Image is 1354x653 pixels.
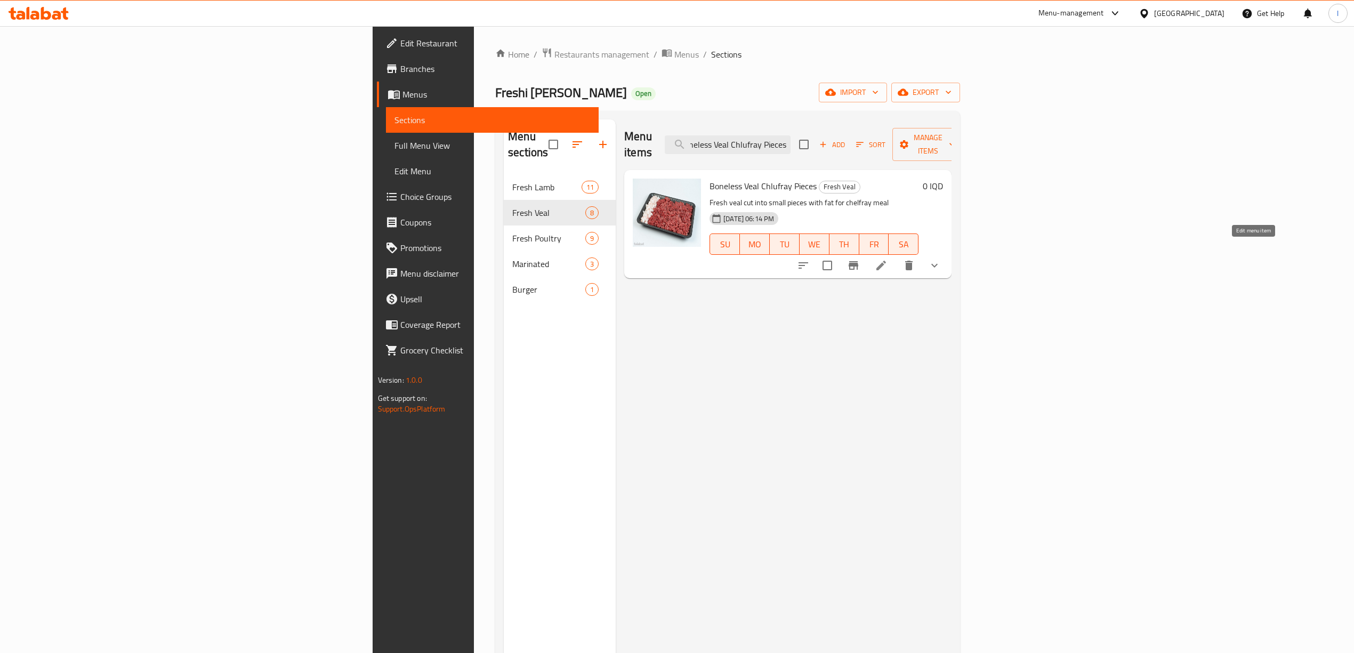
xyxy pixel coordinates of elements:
[377,261,599,286] a: Menu disclaimer
[633,179,701,247] img: Boneless Veal Chlufray Pieces
[378,373,404,387] span: Version:
[744,237,765,252] span: MO
[819,181,860,194] div: Fresh Veal
[377,235,599,261] a: Promotions
[495,47,960,61] nav: breadcrumb
[710,178,817,194] span: Boneless Veal Chlufray Pieces
[400,267,590,280] span: Menu disclaimer
[406,373,422,387] span: 1.0.0
[674,48,699,61] span: Menus
[386,133,599,158] a: Full Menu View
[377,337,599,363] a: Grocery Checklist
[900,86,952,99] span: export
[791,253,816,278] button: sort-choices
[504,225,616,251] div: Fresh Poultry9
[819,83,887,102] button: import
[377,209,599,235] a: Coupons
[815,136,849,153] button: Add
[665,135,791,154] input: search
[654,48,657,61] li: /
[893,237,914,252] span: SA
[770,233,800,255] button: TU
[586,259,598,269] span: 3
[565,132,590,157] span: Sort sections
[512,206,585,219] div: Fresh Veal
[585,232,599,245] div: items
[400,190,590,203] span: Choice Groups
[829,233,859,255] button: TH
[901,131,955,158] span: Manage items
[377,82,599,107] a: Menus
[512,232,585,245] span: Fresh Poultry
[711,48,742,61] span: Sections
[928,259,941,272] svg: Show Choices
[377,286,599,312] a: Upsell
[504,170,616,307] nav: Menu sections
[631,89,656,98] span: Open
[542,133,565,156] span: Select all sections
[714,237,736,252] span: SU
[585,283,599,296] div: items
[804,237,825,252] span: WE
[512,283,585,296] span: Burger
[386,158,599,184] a: Edit Menu
[834,237,855,252] span: TH
[394,165,590,178] span: Edit Menu
[377,184,599,209] a: Choice Groups
[922,253,947,278] button: show more
[586,208,598,218] span: 8
[864,237,885,252] span: FR
[891,83,960,102] button: export
[819,181,860,193] span: Fresh Veal
[586,285,598,295] span: 1
[377,312,599,337] a: Coverage Report
[800,233,829,255] button: WE
[853,136,888,153] button: Sort
[400,318,590,331] span: Coverage Report
[815,136,849,153] span: Add item
[582,182,598,192] span: 11
[793,133,815,156] span: Select section
[841,253,866,278] button: Branch-specific-item
[774,237,795,252] span: TU
[849,136,892,153] span: Sort items
[512,181,582,194] span: Fresh Lamb
[554,48,649,61] span: Restaurants management
[504,277,616,302] div: Burger1
[400,293,590,305] span: Upsell
[386,107,599,133] a: Sections
[889,233,918,255] button: SA
[827,86,879,99] span: import
[740,233,770,255] button: MO
[400,241,590,254] span: Promotions
[896,253,922,278] button: delete
[1154,7,1224,19] div: [GEOGRAPHIC_DATA]
[400,216,590,229] span: Coupons
[710,196,918,209] p: Fresh veal cut into small pieces with fat for chelfray meal
[892,128,964,161] button: Manage items
[402,88,590,101] span: Menus
[504,200,616,225] div: Fresh Veal8
[378,391,427,405] span: Get support on:
[400,37,590,50] span: Edit Restaurant
[512,257,585,270] span: Marinated
[400,62,590,75] span: Branches
[1038,7,1104,20] div: Menu-management
[585,206,599,219] div: items
[703,48,707,61] li: /
[394,114,590,126] span: Sections
[856,139,885,151] span: Sort
[1337,7,1339,19] span: l
[662,47,699,61] a: Menus
[631,87,656,100] div: Open
[719,214,778,224] span: [DATE] 06:14 PM
[582,181,599,194] div: items
[923,179,943,194] h6: 0 IQD
[710,233,740,255] button: SU
[859,233,889,255] button: FR
[377,56,599,82] a: Branches
[504,251,616,277] div: Marinated3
